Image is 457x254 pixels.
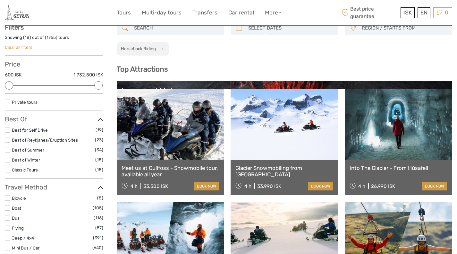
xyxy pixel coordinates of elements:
[444,9,449,16] span: 0
[5,23,24,31] strong: Filters
[5,72,22,78] label: 600 ISK
[12,206,21,211] a: Boat
[12,127,48,133] a: Best for Self Drive
[308,182,333,190] a: book now
[143,183,168,189] div: 33.500 ISK
[131,22,221,34] input: SEARCH
[73,72,103,78] label: 1.732.500 ISK
[122,165,219,178] a: Meet us at Gullfoss - Snowmobile tour, available all year
[157,45,165,52] button: x
[235,165,333,178] a: Glacier Snowmobiling from [GEOGRAPHIC_DATA]
[25,34,30,40] label: 18
[95,224,103,232] span: (57)
[5,34,103,44] div: Showing ( ) out of ( ) tours
[12,167,38,172] a: Classic Tours
[359,23,449,33] button: REGION / STARTS FROM
[9,11,72,16] p: We're away right now. Please check back later!
[418,7,430,18] div: EN
[403,9,412,16] span: ISK
[194,182,219,190] a: book now
[93,234,103,241] span: (391)
[92,244,103,251] span: (640)
[74,10,81,18] button: Open LiveChat chat widget
[117,65,168,74] b: Top Attractions
[12,225,24,231] a: Flying
[371,183,395,189] div: 26.990 ISK
[12,137,78,143] a: Best of Reykjanes/Eruption Sites
[122,86,447,96] div: Lava and Volcanoes
[95,146,103,153] span: (34)
[121,46,156,51] h2: Horseback Riding
[96,126,103,134] span: (19)
[265,8,282,17] a: More
[246,22,335,34] input: SELECT DATES
[340,5,399,20] span: Best price guarantee
[358,183,365,189] span: 4 h
[93,204,103,212] span: (105)
[12,196,26,201] a: Bicycle
[95,136,103,144] span: (23)
[5,5,29,21] img: 2245-fc00950d-c906-46d7-b8c2-e740c3f96a38_logo_small.jpg
[192,8,217,17] a: Transfers
[12,215,20,221] a: Bus
[5,45,32,50] a: Clear all filters
[97,194,103,202] span: (8)
[5,183,103,191] h3: Travel Method
[5,60,103,68] h3: Price
[422,182,447,190] a: book now
[244,183,251,189] span: 4 h
[94,214,103,222] span: (116)
[350,165,447,171] a: Into The Glacier - From Húsafell
[257,183,281,189] div: 33.990 ISK
[142,8,182,17] a: Multi-day tours
[12,235,34,241] a: Jeep / 4x4
[12,100,38,105] a: Private tours
[122,86,447,131] a: Lava and Volcanoes
[228,8,254,17] a: Car rental
[131,183,138,189] span: 4 h
[12,147,44,153] a: Best of Summer
[95,156,103,163] span: (18)
[5,115,103,123] h3: Best Of
[95,166,103,173] span: (18)
[47,34,56,40] label: 1755
[12,157,40,162] a: Best of Winter
[12,245,39,250] a: Mini Bus / Car
[117,8,131,17] a: Tours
